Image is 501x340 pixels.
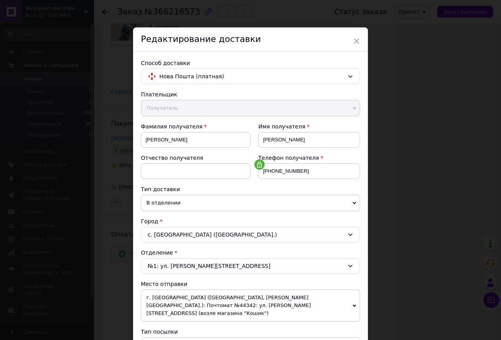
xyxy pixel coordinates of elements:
[258,155,319,161] span: Телефон получателя
[141,155,203,161] span: Отчество получателя
[141,227,360,242] div: с. [GEOGRAPHIC_DATA] ([GEOGRAPHIC_DATA].)
[141,258,360,274] div: №1: ул. [PERSON_NAME][STREET_ADDRESS]
[141,91,177,98] span: Плательщик
[141,195,360,211] span: В отделении
[159,72,344,81] span: Нова Пошта (платная)
[258,163,360,179] input: +380
[141,100,360,116] span: Получатель
[141,281,187,287] span: Место отправки
[141,186,180,192] span: Тип доставки
[258,123,305,130] span: Имя получателя
[141,289,360,322] span: г. [GEOGRAPHIC_DATA] ([GEOGRAPHIC_DATA], [PERSON_NAME][GEOGRAPHIC_DATA].): Почтомат №44342: ул. [...
[141,249,360,257] div: Отделение
[141,59,360,67] div: Способ доставки
[141,329,178,335] span: Тип посылки
[141,123,202,130] span: Фамилия получателя
[133,27,368,51] div: Редактирование доставки
[353,34,360,48] span: ×
[141,217,360,225] div: Город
